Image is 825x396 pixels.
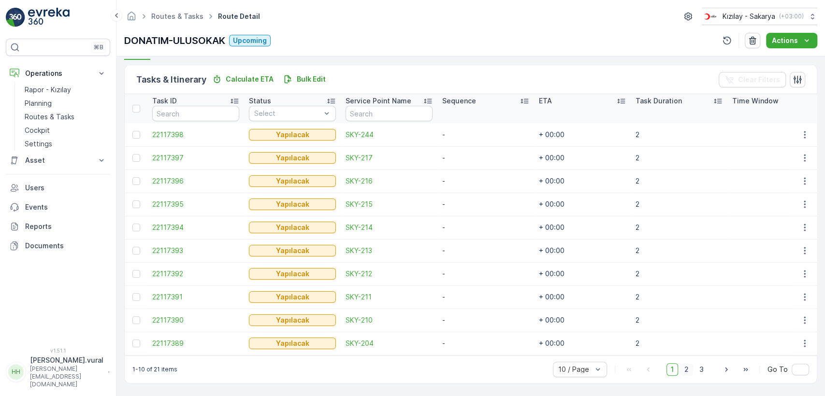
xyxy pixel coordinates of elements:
[534,123,631,146] td: + 00:00
[437,285,534,309] td: -
[8,364,24,380] div: HH
[132,131,140,139] div: Toggle Row Selected
[767,365,788,374] span: Go To
[534,332,631,355] td: + 00:00
[152,339,239,348] a: 22117389
[216,12,262,21] span: Route Detail
[249,291,336,303] button: Yapılacak
[719,72,786,87] button: Clear Filters
[6,198,110,217] a: Events
[25,112,74,122] p: Routes & Tasks
[695,363,708,376] span: 3
[25,139,52,149] p: Settings
[346,269,433,279] a: SKY-212
[437,193,534,216] td: -
[6,348,110,354] span: v 1.51.1
[249,198,336,210] button: Yapılacak
[346,223,433,232] a: SKY-214
[152,292,239,302] span: 22117391
[132,316,140,324] div: Toggle Row Selected
[6,355,110,388] button: HH[PERSON_NAME].vural[PERSON_NAME][EMAIL_ADDRESS][DOMAIN_NAME]
[297,74,326,84] p: Bulk Edit
[132,177,140,185] div: Toggle Row Selected
[229,35,271,46] button: Upcoming
[437,216,534,239] td: -
[680,363,693,376] span: 2
[152,153,239,163] span: 22117397
[534,170,631,193] td: + 00:00
[208,73,277,85] button: Calculate ETA
[25,241,106,251] p: Documents
[152,246,239,255] a: 22117393
[346,153,433,163] span: SKY-217
[276,315,309,325] p: Yapılacak
[25,85,71,95] p: Rapor - Kızılay
[636,223,723,232] p: 2
[437,332,534,355] td: -
[152,96,177,106] p: Task ID
[636,199,723,209] p: 2
[636,153,723,163] p: 2
[124,33,225,48] p: DONATIM-ULUSOKAK
[152,199,239,209] a: 22117395
[28,8,70,27] img: logo_light-DOdMpM7g.png
[132,200,140,208] div: Toggle Row Selected
[346,339,433,348] a: SKY-204
[152,315,239,325] a: 22117390
[249,152,336,164] button: Yapılacak
[30,355,103,365] p: [PERSON_NAME].vural
[442,96,476,106] p: Sequence
[226,74,274,84] p: Calculate ETA
[6,217,110,236] a: Reports
[276,223,309,232] p: Yapılacak
[152,176,239,186] a: 22117396
[152,106,239,121] input: Search
[21,124,110,137] a: Cockpit
[276,130,309,140] p: Yapılacak
[437,239,534,262] td: -
[666,363,678,376] span: 1
[702,8,817,25] button: Kızılay - Sakarya(+03:00)
[132,270,140,278] div: Toggle Row Selected
[276,153,309,163] p: Yapılacak
[636,246,723,255] p: 2
[766,33,817,48] button: Actions
[136,73,206,86] p: Tasks & Itinerary
[132,247,140,255] div: Toggle Row Selected
[772,36,798,45] p: Actions
[132,224,140,231] div: Toggle Row Selected
[276,246,309,255] p: Yapılacak
[25,126,50,135] p: Cockpit
[534,239,631,262] td: + 00:00
[25,202,106,212] p: Events
[779,13,804,20] p: ( +03:00 )
[21,97,110,110] a: Planning
[723,12,775,21] p: Kızılay - Sakarya
[132,293,140,301] div: Toggle Row Selected
[437,309,534,332] td: -
[346,292,433,302] a: SKY-211
[249,268,336,280] button: Yapılacak
[738,75,780,85] p: Clear Filters
[151,12,203,20] a: Routes & Tasks
[702,11,719,22] img: k%C4%B1z%C4%B1lay_DTAvauz.png
[534,216,631,239] td: + 00:00
[249,314,336,326] button: Yapılacak
[636,96,682,106] p: Task Duration
[437,262,534,285] td: -
[346,106,433,121] input: Search
[276,269,309,279] p: Yapılacak
[233,36,267,45] p: Upcoming
[346,176,433,186] a: SKY-216
[636,315,723,325] p: 2
[346,130,433,140] a: SKY-244
[346,199,433,209] a: SKY-215
[249,175,336,187] button: Yapılacak
[534,193,631,216] td: + 00:00
[346,315,433,325] span: SKY-210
